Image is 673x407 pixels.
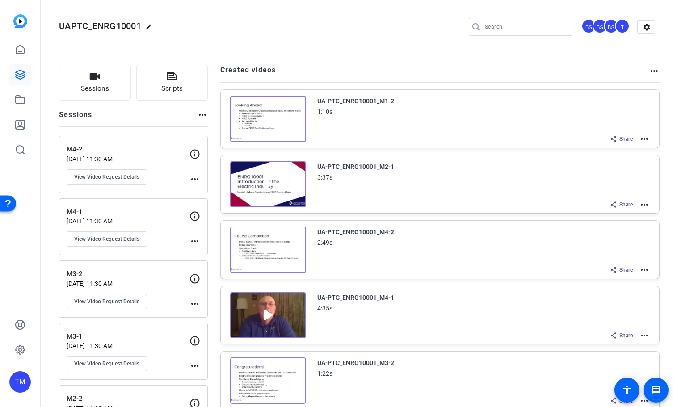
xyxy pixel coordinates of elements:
p: [DATE] 11:30 AM [67,342,189,349]
div: T [615,19,630,34]
p: [DATE] 11:30 AM [67,280,189,287]
mat-icon: more_horiz [639,330,650,341]
p: M4-1 [67,207,189,217]
mat-icon: more_horiz [639,264,650,275]
p: M3-2 [67,269,189,279]
h2: Created videos [220,65,649,82]
img: Creator Project Thumbnail [230,227,306,273]
mat-icon: more_horiz [189,236,200,247]
mat-icon: more_horiz [649,66,660,76]
button: View Video Request Details [67,294,147,309]
img: blue-gradient.svg [13,14,27,28]
button: Scripts [136,65,208,101]
div: BS [593,19,607,34]
img: Creator Project Thumbnail [230,161,306,208]
p: [DATE] 11:30 AM [67,155,189,163]
button: View Video Request Details [67,169,147,185]
h2: Sessions [59,109,93,126]
ngx-avatar: Brandon Simmons [604,19,619,34]
mat-icon: more_horiz [197,109,208,120]
img: Creator Project Thumbnail [230,292,306,339]
mat-icon: accessibility [622,385,632,395]
span: View Video Request Details [74,235,139,243]
span: Share [619,201,633,208]
div: 3:37s [317,172,332,183]
mat-icon: more_horiz [639,134,650,144]
mat-icon: more_horiz [189,174,200,185]
span: Share [619,266,633,273]
mat-icon: settings [638,21,656,34]
ngx-avatar: Bradley Spinsby [581,19,597,34]
span: View Video Request Details [74,298,139,305]
div: BS [604,19,618,34]
button: View Video Request Details [67,231,147,247]
div: 4:35s [317,303,332,314]
p: [DATE] 11:30 AM [67,218,189,225]
mat-icon: more_horiz [189,298,200,309]
div: UA-PTC_ENRG10001_M4-1 [317,292,394,303]
span: Scripts [161,84,183,94]
button: View Video Request Details [67,356,147,371]
div: 1:22s [317,368,332,379]
mat-icon: edit [146,24,156,34]
div: 2:49s [317,237,332,248]
div: UA-PTC_ENRG10001_M1-2 [317,96,394,106]
div: UA-PTC_ENRG10001_M2-1 [317,161,394,172]
span: View Video Request Details [74,173,139,180]
div: UA-PTC_ENRG10001_M4-2 [317,227,394,237]
mat-icon: more_horiz [639,199,650,210]
span: Share [619,332,633,339]
span: Share [619,135,633,143]
span: Sessions [81,84,109,94]
span: View Video Request Details [74,360,139,367]
img: Creator Project Thumbnail [230,357,306,404]
span: UAPTC_ENRG10001 [59,21,141,31]
div: TM [9,371,31,393]
img: Creator Project Thumbnail [230,96,306,142]
p: M3-1 [67,331,189,342]
mat-icon: message [651,385,661,395]
button: Sessions [59,65,131,101]
input: Search [485,21,565,32]
mat-icon: more_horiz [189,361,200,371]
p: M2-2 [67,394,189,404]
div: BS [581,19,596,34]
div: 1:10s [317,106,332,117]
ngx-avatar: Brian Sly [593,19,608,34]
ngx-avatar: Tim Marietta [615,19,631,34]
div: UA-PTC_ENRG10001_M3-2 [317,357,394,368]
p: M4-2 [67,144,189,155]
